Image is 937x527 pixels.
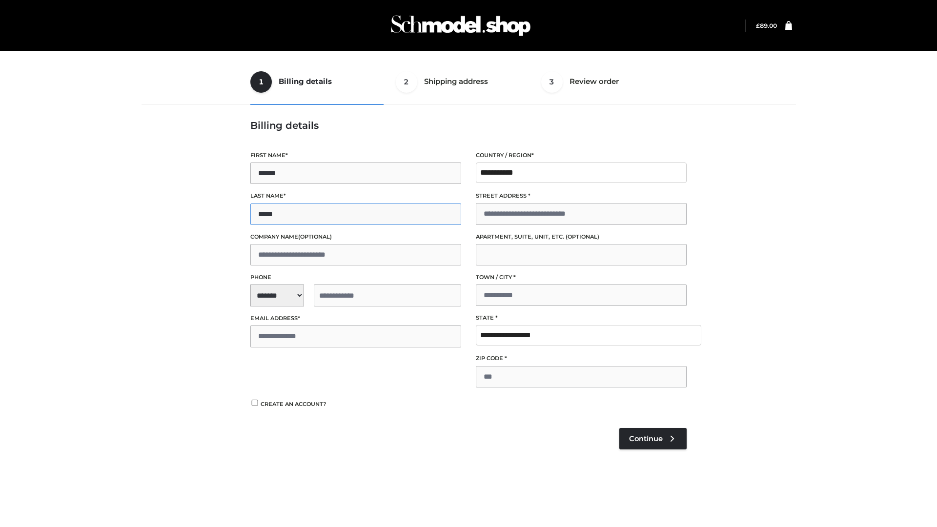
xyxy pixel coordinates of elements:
span: (optional) [298,233,332,240]
bdi: 89.00 [756,22,777,29]
label: Apartment, suite, unit, etc. [476,232,687,242]
span: £ [756,22,760,29]
label: Email address [250,314,461,323]
span: Continue [629,434,663,443]
label: Town / City [476,273,687,282]
a: Continue [619,428,687,449]
span: (optional) [566,233,599,240]
img: Schmodel Admin 964 [387,6,534,45]
label: First name [250,151,461,160]
label: Street address [476,191,687,201]
label: Country / Region [476,151,687,160]
input: Create an account? [250,400,259,406]
label: State [476,313,687,323]
label: ZIP Code [476,354,687,363]
span: Create an account? [261,401,326,407]
label: Last name [250,191,461,201]
label: Phone [250,273,461,282]
label: Company name [250,232,461,242]
h3: Billing details [250,120,687,131]
a: £89.00 [756,22,777,29]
